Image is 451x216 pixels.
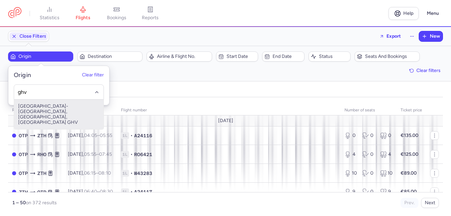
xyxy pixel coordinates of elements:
span: ZTH [37,132,46,139]
span: Destination [88,54,140,59]
div: 0 [362,170,375,177]
span: [DATE], [68,151,112,157]
div: 0 [380,132,393,139]
button: New [419,31,443,41]
a: Help [388,7,419,20]
span: Status [319,54,348,59]
span: [DATE], [68,170,111,176]
span: Export [386,34,401,39]
span: • [130,151,133,158]
span: 1L [121,151,129,158]
button: Prev. [401,198,418,208]
span: reports [142,15,159,21]
button: Destination [77,51,142,62]
a: statistics [33,6,66,21]
span: OTP [37,188,46,196]
span: [DATE], [68,133,112,138]
span: Help [403,11,413,16]
button: Close Filters [8,31,49,41]
button: Airline & Flight No. [147,51,212,62]
div: 0 [362,188,375,195]
div: 10 [380,170,393,177]
span: 1L [121,170,129,177]
span: [DATE], [68,189,113,194]
span: • [130,188,133,195]
span: End date [273,54,302,59]
button: Origin [8,51,73,62]
span: • [130,170,133,177]
span: ZTH [37,170,46,177]
time: 08:30 [100,189,113,194]
th: Flight number [117,105,340,115]
span: – [84,189,113,194]
span: Seats and bookings [365,54,417,59]
time: 07:45 [99,151,112,157]
time: 06:40 [84,189,97,194]
span: 1L [121,132,129,139]
th: number of seats [340,105,397,115]
time: 08:10 [98,170,111,176]
div: 0 [344,132,357,139]
span: [DATE] [218,118,233,123]
input: -searchbox [18,88,100,96]
a: flights [66,6,100,21]
strong: €85.00 [401,189,417,194]
button: Next [421,198,439,208]
div: 9 [380,188,393,195]
span: Origin [18,54,71,59]
time: 05:55 [84,151,96,157]
span: A24117 [134,188,152,195]
button: Clear filters [407,66,443,76]
button: End date [262,51,304,62]
button: Export [375,31,405,42]
h5: Origin [14,71,31,79]
span: RO6421 [134,151,152,158]
span: Close Filters [19,34,46,39]
span: flights [76,15,90,21]
span: OTP [19,132,28,139]
strong: €125.00 [401,151,418,157]
a: reports [133,6,167,21]
span: bookings [107,15,126,21]
span: [GEOGRAPHIC_DATA]-[GEOGRAPHIC_DATA], [GEOGRAPHIC_DATA], [GEOGRAPHIC_DATA] GHV [14,100,104,129]
span: 1L [121,188,129,195]
span: on 372 results [26,200,57,206]
div: 0 [362,132,375,139]
span: statistics [40,15,59,21]
time: 06:15 [84,170,96,176]
time: 05:55 [100,133,112,138]
strong: €89.00 [401,170,417,176]
strong: €135.00 [401,133,418,138]
span: Airline & Flight No. [157,54,209,59]
div: 0 [362,151,375,158]
th: Ticket price [397,105,426,115]
th: route [8,105,64,115]
span: W43283 [134,170,152,177]
div: 4 [344,151,357,158]
div: 9 [344,188,357,195]
div: 10 [344,170,357,177]
span: OTP [19,151,28,158]
span: A24116 [134,132,152,139]
a: bookings [100,6,133,21]
button: Clear filter [82,73,104,78]
span: Start date [227,54,256,59]
strong: 1 – 50 [12,200,26,206]
span: RHO [37,151,46,158]
span: – [84,170,111,176]
span: New [430,34,440,39]
button: Status [309,51,351,62]
button: Menu [423,7,443,20]
button: Start date [216,51,258,62]
span: – [84,151,112,157]
span: ZTH [19,188,28,196]
span: – [84,133,112,138]
span: Clear filters [416,68,441,73]
a: CitizenPlane red outlined logo [8,7,22,20]
span: • [130,132,133,139]
div: 4 [380,151,393,158]
button: Seats and bookings [355,51,420,62]
span: OTP [19,170,28,177]
time: 04:05 [84,133,97,138]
